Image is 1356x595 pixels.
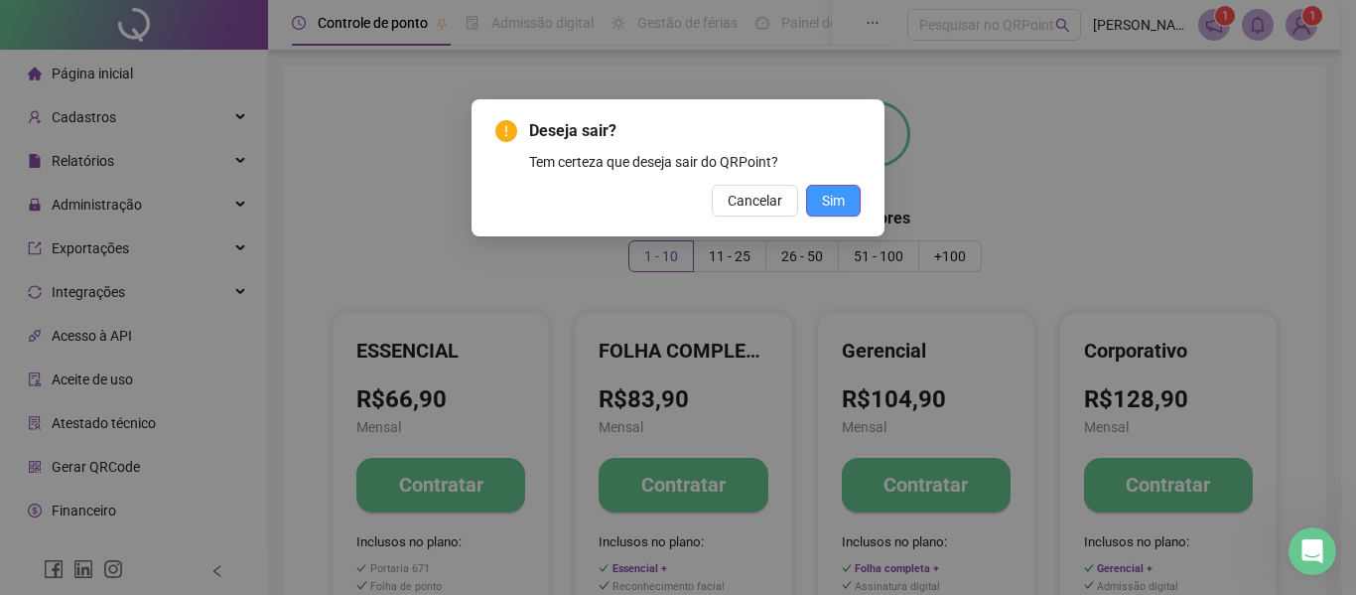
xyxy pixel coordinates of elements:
[529,119,861,143] span: Deseja sair?
[529,151,861,173] div: Tem certeza que deseja sair do QRPoint?
[806,185,861,217] button: Sim
[822,190,845,212] span: Sim
[1288,527,1336,575] iframe: Intercom live chat
[712,185,798,217] button: Cancelar
[728,190,782,212] span: Cancelar
[495,120,517,142] span: exclamation-circle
